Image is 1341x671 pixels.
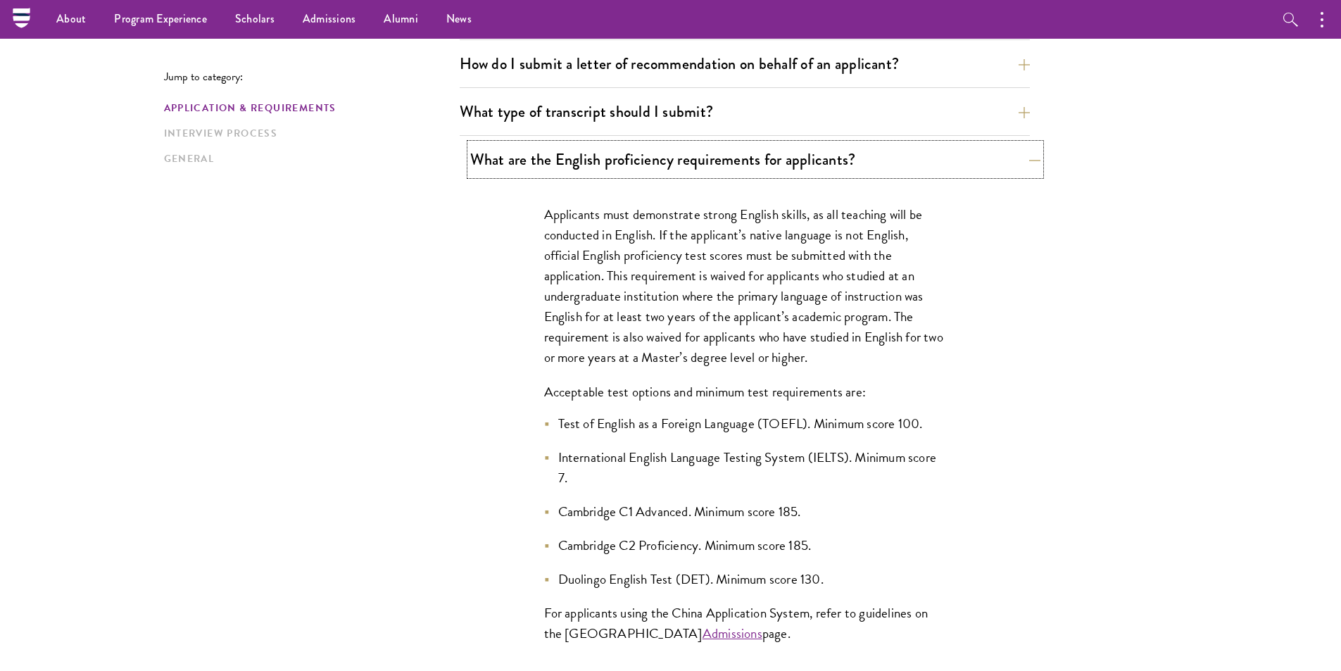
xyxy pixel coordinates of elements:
button: What type of transcript should I submit? [460,96,1030,127]
p: Jump to category: [164,70,460,83]
li: Duolingo English Test (DET). Minimum score 130. [544,569,945,589]
button: What are the English proficiency requirements for applicants? [470,144,1040,175]
button: How do I submit a letter of recommendation on behalf of an applicant? [460,48,1030,80]
a: Admissions [703,623,762,644]
a: Interview Process [164,126,451,141]
li: Cambridge C1 Advanced. Minimum score 185. [544,501,945,522]
li: International English Language Testing System (IELTS). Minimum score 7. [544,447,945,488]
p: For applicants using the China Application System, refer to guidelines on the [GEOGRAPHIC_DATA] p... [544,603,945,644]
p: Applicants must demonstrate strong English skills, as all teaching will be conducted in English. ... [544,204,945,368]
a: Application & Requirements [164,101,451,115]
a: General [164,151,451,166]
li: Cambridge C2 Proficiency. Minimum score 185. [544,535,945,556]
p: Acceptable test options and minimum test requirements are: [544,382,945,402]
li: Test of English as a Foreign Language (TOEFL). Minimum score 100. [544,413,945,434]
